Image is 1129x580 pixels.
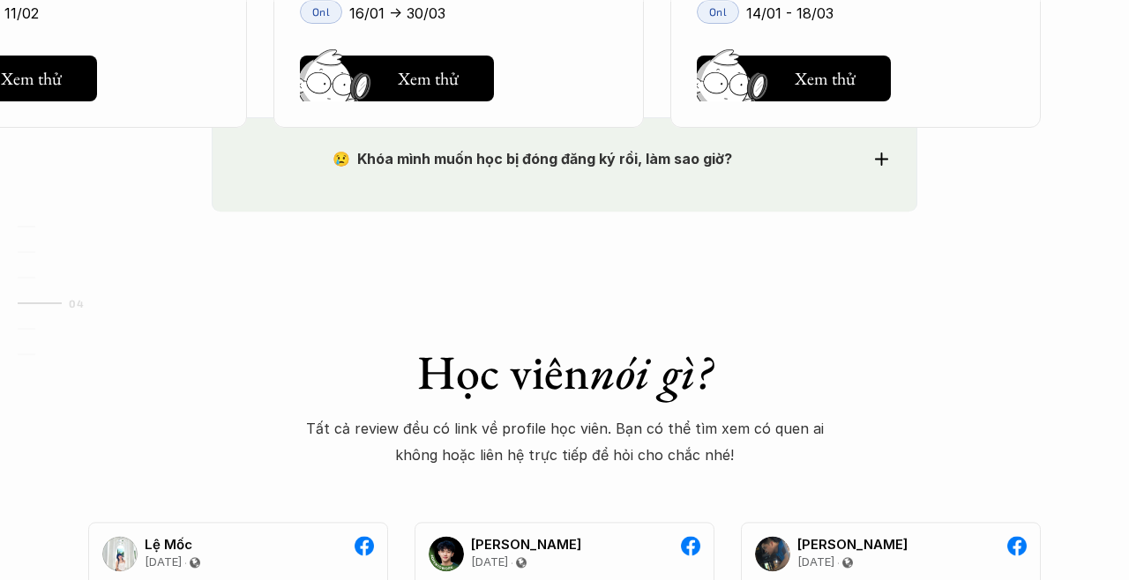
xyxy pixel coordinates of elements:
[69,296,84,309] strong: 04
[333,150,732,167] strong: 😢 Khóa mình muốn học bị đóng đăng ký rồi, làm sao giờ?
[797,556,834,570] p: [DATE]
[398,66,459,91] h5: Xem thử
[300,48,494,101] a: Xem thử
[300,56,494,101] button: Xem thử
[697,48,891,101] a: Xem thử
[305,345,824,402] h1: Học viên
[18,293,101,314] a: 04
[795,66,856,91] h5: Xem thử
[797,538,908,554] p: [PERSON_NAME]
[697,56,891,101] button: Xem thử
[471,556,508,570] p: [DATE]
[589,342,712,404] em: nói gì?
[709,5,728,18] p: Onl
[305,416,824,470] p: Tất cả review đều có link về profile học viên. Bạn có thể tìm xem có quen ai không hoặc liên hệ t...
[312,5,331,18] p: Onl
[471,538,581,554] p: [PERSON_NAME]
